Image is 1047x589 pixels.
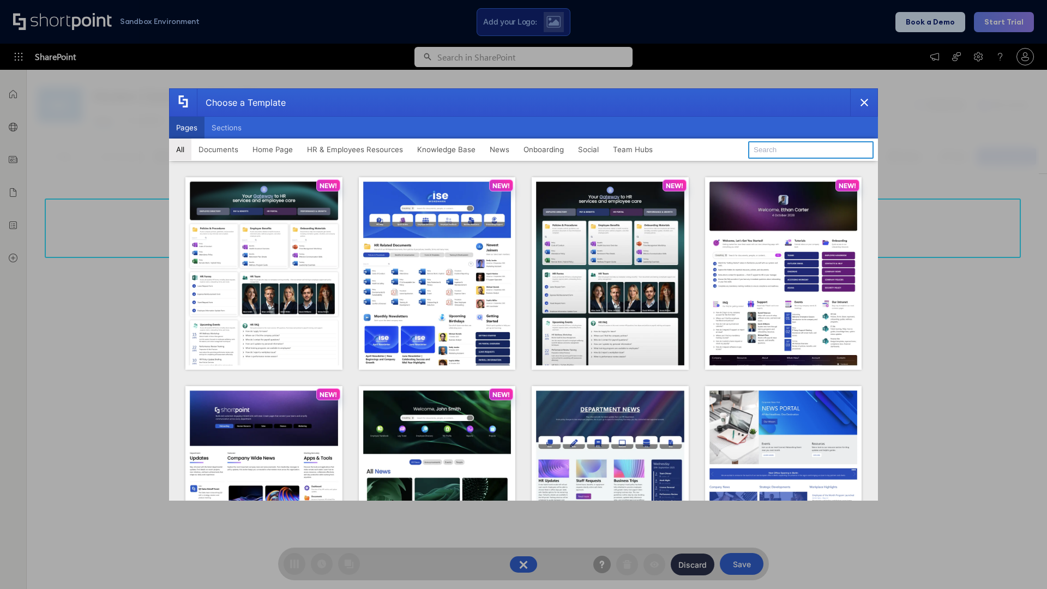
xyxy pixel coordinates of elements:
button: Onboarding [516,139,571,160]
iframe: Chat Widget [851,462,1047,589]
p: NEW! [492,182,510,190]
p: NEW! [492,390,510,399]
button: Knowledge Base [410,139,483,160]
button: Team Hubs [606,139,660,160]
button: News [483,139,516,160]
button: Social [571,139,606,160]
button: All [169,139,191,160]
button: Pages [169,117,204,139]
button: HR & Employees Resources [300,139,410,160]
p: NEW! [839,182,856,190]
p: NEW! [320,182,337,190]
div: Choose a Template [197,89,286,116]
div: template selector [169,88,878,501]
button: Documents [191,139,245,160]
p: NEW! [320,390,337,399]
button: Home Page [245,139,300,160]
input: Search [748,141,874,159]
button: Sections [204,117,249,139]
p: NEW! [666,182,683,190]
